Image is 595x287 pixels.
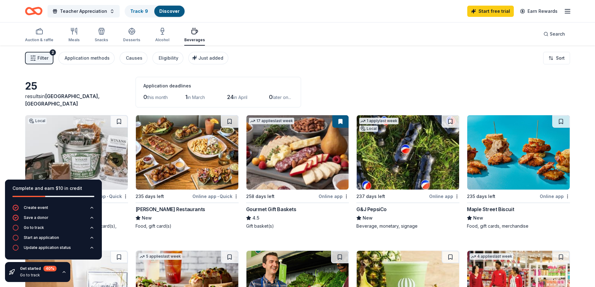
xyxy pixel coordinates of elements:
button: Auction & raffle [25,25,53,46]
span: 4.5 [252,214,259,222]
button: Causes [120,52,147,64]
div: Eligibility [159,54,178,62]
a: Image for Thompson Restaurants235 days leftOnline app•Quick[PERSON_NAME] RestaurantsNewFood, gift... [136,115,239,229]
div: 2 [50,49,56,56]
div: Meals [68,37,80,42]
button: Filter2 [25,52,53,64]
img: Image for Winans Coffee & Chocolate [25,115,128,190]
span: Teacher Appreciation [60,7,107,15]
a: Discover [159,8,180,14]
div: Complete and earn $10 in credit [12,185,94,192]
button: Eligibility [152,52,183,64]
div: Beverages [184,37,205,42]
span: • [217,194,219,199]
span: Sort [556,54,565,62]
div: Go to track [20,273,57,278]
span: in [25,93,100,107]
div: 4 applies last week [470,253,513,260]
div: Causes [126,54,142,62]
div: Application deadlines [143,82,293,90]
span: Filter [37,54,48,62]
div: Online app [319,192,349,200]
div: 235 days left [136,193,164,200]
div: Maple Street Biscuit [467,205,514,213]
div: 5 applies last week [138,253,182,260]
div: Application methods [65,54,110,62]
img: Image for G&J PepsiCo [357,115,459,190]
img: Image for Gourmet Gift Baskets [246,115,349,190]
button: Teacher Appreciation [47,5,120,17]
div: Get started [20,266,57,271]
div: Beverage, monetary, signage [356,223,459,229]
div: Food, gift cards, merchandise [467,223,570,229]
div: Create event [24,205,48,210]
button: Sort [543,52,570,64]
div: Start an application [24,235,59,240]
a: Image for Winans Coffee & ChocolateLocal235 days leftOnline app•QuickWinans Coffee & ChocolateNew... [25,115,128,235]
div: Online app [429,192,459,200]
div: Gift basket(s) [246,223,349,229]
img: Image for Thompson Restaurants [136,115,238,190]
div: 237 days left [356,193,385,200]
button: Just added [188,52,228,64]
div: Auction & raffle [25,37,53,42]
div: Online app Quick [192,192,239,200]
a: Home [25,4,42,18]
a: Start free trial [467,6,514,17]
span: New [142,214,152,222]
button: Update application status [12,245,94,255]
button: Beverages [184,25,205,46]
button: Desserts [123,25,140,46]
span: Just added [198,55,223,61]
button: Search [538,28,570,40]
div: 235 days left [467,193,495,200]
button: Snacks [95,25,108,46]
span: • [107,194,108,199]
button: Start an application [12,235,94,245]
a: Earn Rewards [516,6,561,17]
button: Meals [68,25,80,46]
div: [PERSON_NAME] Restaurants [136,205,205,213]
span: New [363,214,373,222]
span: in April [234,95,247,100]
div: Alcohol [155,37,169,42]
span: 24 [227,94,234,100]
span: Search [550,30,565,38]
div: Desserts [123,37,140,42]
span: this month [147,95,168,100]
span: 1 [185,94,187,100]
button: Create event [12,205,94,215]
div: results [25,92,128,107]
div: Go to track [24,225,44,230]
button: Save a donor [12,215,94,225]
div: Save a donor [24,215,48,220]
div: 40 % [43,266,57,271]
span: [GEOGRAPHIC_DATA], [GEOGRAPHIC_DATA] [25,93,100,107]
a: Track· 9 [130,8,148,14]
button: Application methods [58,52,115,64]
div: Local [359,126,378,132]
div: 258 days left [246,193,275,200]
a: Image for Gourmet Gift Baskets17 applieslast week258 days leftOnline appGourmet Gift Baskets4.5Gi... [246,115,349,229]
span: New [473,214,483,222]
img: Image for Maple Street Biscuit [467,115,570,190]
div: Snacks [95,37,108,42]
span: 0 [269,94,273,100]
button: Track· 9Discover [125,5,185,17]
a: Image for G&J PepsiCo1 applylast weekLocal237 days leftOnline appG&J PepsiCoNewBeverage, monetary... [356,115,459,229]
div: Gourmet Gift Baskets [246,205,296,213]
div: 25 [25,80,128,92]
span: 0 [143,94,147,100]
span: later on... [273,95,291,100]
span: in March [187,95,205,100]
div: 17 applies last week [249,118,294,124]
a: Image for Maple Street Biscuit235 days leftOnline appMaple Street BiscuitNewFood, gift cards, mer... [467,115,570,229]
button: Go to track [12,225,94,235]
div: Local [28,118,47,124]
button: Alcohol [155,25,169,46]
div: Online app [540,192,570,200]
div: Update application status [24,245,71,250]
div: G&J PepsiCo [356,205,387,213]
div: 1 apply last week [359,118,399,124]
div: Food, gift card(s) [136,223,239,229]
